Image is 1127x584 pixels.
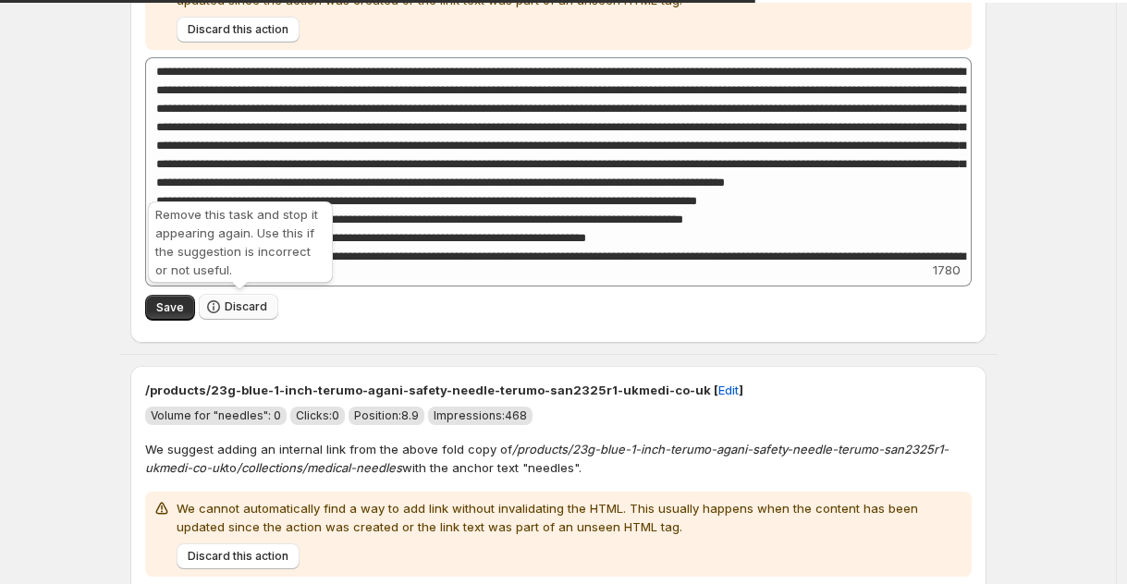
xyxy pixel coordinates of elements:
p: We cannot automatically find a way to add link without invalidating the HTML. This usually happen... [177,499,964,536]
span: Discard this action [188,22,288,37]
p: /products/23g-blue-1-inch-terumo-agani-safety-needle-terumo-san2325r1-ukmedi-co-uk [ ] [145,381,972,399]
em: /products/23g-blue-1-inch-terumo-agani-safety-needle-terumo-san2325r1-ukmedi-co-uk [145,442,949,475]
span: Discard [225,299,267,314]
em: /collections/medical-needles [237,460,402,475]
span: Discard this action [188,549,288,564]
span: Impressions: 468 [434,408,527,422]
span: Volume for "needles": 0 [151,408,281,422]
span: Save [156,300,184,315]
button: Discard this action [177,17,300,43]
p: We suggest adding an internal link from the above fold copy of to with the anchor text "needles". [145,440,972,477]
button: Save [145,295,195,321]
button: Discard this action [177,543,300,569]
span: Clicks: 0 [296,408,339,422]
button: Discard [199,294,278,320]
span: Position: 8.9 [354,408,419,422]
span: Edit [718,381,739,399]
button: Edit [707,375,750,405]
